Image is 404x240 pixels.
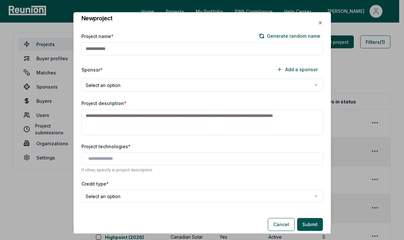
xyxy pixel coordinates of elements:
[295,210,323,223] button: Add
[81,180,109,187] label: Credit type
[271,63,323,76] button: Add a sponsor
[81,101,127,106] label: Project description
[81,15,113,21] h2: New project
[268,218,295,231] button: Cancel
[81,66,103,73] label: Sponsor
[81,143,131,150] label: Project technologies
[81,33,114,39] label: Project name
[257,32,323,40] button: Generate random name
[81,168,323,173] p: If other, specify in project description
[297,218,323,231] button: Submit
